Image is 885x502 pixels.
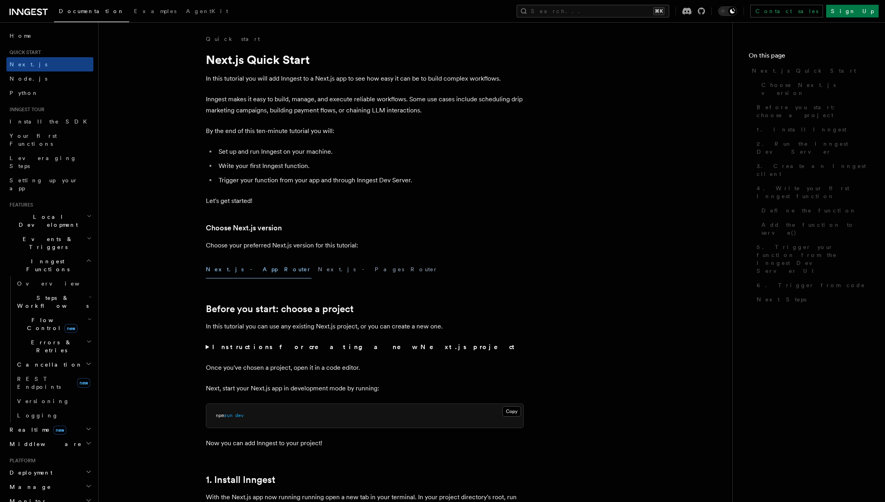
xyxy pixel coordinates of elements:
span: Flow Control [14,316,87,332]
span: Home [10,32,32,40]
p: Choose your preferred Next.js version for this tutorial: [206,240,524,251]
p: Now you can add Inngest to your project! [206,438,524,449]
p: Inngest makes it easy to build, manage, and execute reliable workflows. Some use cases include sc... [206,94,524,116]
span: Logging [17,412,58,419]
a: Leveraging Steps [6,151,93,173]
span: Realtime [6,426,66,434]
p: In this tutorial you will add Inngest to a Next.js app to see how easy it can be to build complex... [206,73,524,84]
span: Python [10,90,39,96]
a: 5. Trigger your function from the Inngest Dev Server UI [753,240,869,278]
button: Search...⌘K [517,5,669,17]
a: 1. Install Inngest [206,474,275,485]
div: Inngest Functions [6,276,93,423]
a: 6. Trigger from code [753,278,869,292]
button: Flow Controlnew [14,313,93,335]
summary: Instructions for creating a new Next.js project [206,342,524,353]
span: Add the function to serve() [761,221,869,237]
span: run [224,413,232,418]
button: Deployment [6,465,93,480]
span: REST Endpoints [17,376,61,390]
button: Realtimenew [6,423,93,437]
button: Next.js - App Router [206,261,312,278]
span: Setting up your app [10,177,78,191]
span: Local Development [6,213,87,229]
span: Next Steps [757,295,806,303]
p: In this tutorial you can use any existing Next.js project, or you can create a new one. [206,321,524,332]
a: Choose Next.js version [758,78,869,100]
a: Define the function [758,203,869,218]
button: Middleware [6,437,93,451]
button: Next.js - Pages Router [318,261,438,278]
span: Quick start [6,49,41,56]
a: Examples [129,2,181,21]
a: 1. Install Inngest [753,122,869,137]
a: Install the SDK [6,114,93,129]
button: Copy [502,406,521,417]
span: 6. Trigger from code [757,281,865,289]
a: Logging [14,408,93,423]
a: 4. Write your first Inngest function [753,181,869,203]
span: Documentation [59,8,124,14]
span: 1. Install Inngest [757,125,846,133]
p: By the end of this ten-minute tutorial you will: [206,125,524,137]
a: Python [6,86,93,100]
a: Quick start [206,35,260,43]
li: Set up and run Inngest on your machine. [216,146,524,157]
button: Local Development [6,210,93,232]
li: Write your first Inngest function. [216,160,524,172]
button: Errors & Retries [14,335,93,357]
a: Sign Up [826,5,879,17]
a: Next.js [6,57,93,71]
span: Next.js Quick Start [752,67,856,75]
span: Inngest tour [6,106,45,113]
span: 5. Trigger your function from the Inngest Dev Server UI [757,243,869,275]
a: Documentation [54,2,129,22]
span: new [64,324,77,333]
span: Platform [6,458,36,464]
span: Features [6,202,33,208]
span: new [53,426,66,434]
span: Examples [134,8,176,14]
a: Setting up your app [6,173,93,195]
a: Add the function to serve() [758,218,869,240]
span: Events & Triggers [6,235,87,251]
span: Your first Functions [10,133,57,147]
h4: On this page [749,51,869,64]
a: AgentKit [181,2,233,21]
span: Cancellation [14,361,83,369]
span: Errors & Retries [14,338,86,354]
span: Overview [17,280,99,287]
span: Inngest Functions [6,257,86,273]
a: Choose Next.js version [206,222,282,234]
p: Once you've chosen a project, open it in a code editor. [206,362,524,373]
a: Before you start: choose a project [753,100,869,122]
h1: Next.js Quick Start [206,52,524,67]
span: Middleware [6,440,82,448]
span: dev [235,413,244,418]
span: 2. Run the Inngest Dev Server [757,140,869,156]
span: Choose Next.js version [761,81,869,97]
a: Contact sales [750,5,823,17]
a: Next.js Quick Start [749,64,869,78]
span: Next.js [10,61,47,68]
span: Node.js [10,75,47,82]
a: REST Endpointsnew [14,372,93,394]
span: Steps & Workflows [14,294,89,310]
button: Steps & Workflows [14,291,93,313]
button: Inngest Functions [6,254,93,276]
button: Cancellation [14,357,93,372]
span: 4. Write your first Inngest function [757,184,869,200]
a: Next Steps [753,292,869,307]
span: Versioning [17,398,70,404]
p: Next, start your Next.js app in development mode by running: [206,383,524,394]
span: npm [216,413,224,418]
a: Overview [14,276,93,291]
button: Toggle dark mode [718,6,737,16]
li: Trigger your function from your app and through Inngest Dev Server. [216,175,524,186]
span: Leveraging Steps [10,155,77,169]
span: Install the SDK [10,118,92,125]
span: Define the function [761,207,856,214]
a: Node.js [6,71,93,86]
span: Deployment [6,469,52,477]
a: Home [6,29,93,43]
